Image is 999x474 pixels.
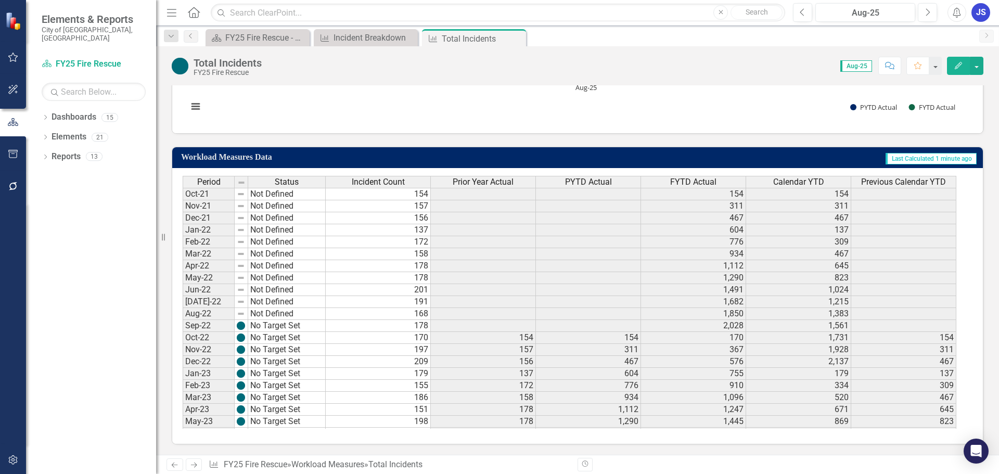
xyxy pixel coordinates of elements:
img: B83JnUHI7fcUAAAAJXRFWHRkYXRlOmNyZWF0ZQAyMDIzLTA3LTEyVDE1OjMwOjAyKzAwOjAw8YGLlAAAACV0RVh0ZGF0ZTptb... [237,322,245,330]
td: 197 [326,344,431,356]
span: Incident Count [352,177,405,187]
div: Incident Breakdown [334,31,415,44]
td: 191 [326,296,431,308]
td: Not Defined [248,188,326,200]
td: 155 [326,380,431,392]
td: 1,850 [641,308,746,320]
td: Nov-21 [183,200,235,212]
div: » » [209,459,570,471]
td: 309 [746,236,851,248]
td: 910 [641,380,746,392]
td: Feb-22 [183,236,235,248]
td: 154 [641,188,746,200]
td: 150 [326,428,431,440]
td: 1,445 [641,416,746,428]
td: Jan-22 [183,224,235,236]
img: B83JnUHI7fcUAAAAJXRFWHRkYXRlOmNyZWF0ZQAyMDIzLTA3LTEyVDE1OjMwOjAyKzAwOjAw8YGLlAAAACV0RVh0ZGF0ZTptb... [237,381,245,390]
td: 311 [536,344,641,356]
td: 157 [431,344,536,356]
td: 311 [851,344,956,356]
td: Dec-22 [183,356,235,368]
td: 467 [536,356,641,368]
a: Dashboards [52,111,96,123]
img: ClearPoint Strategy [5,12,23,30]
td: Oct-22 [183,332,235,344]
td: 311 [641,200,746,212]
td: Aug-22 [183,308,235,320]
td: 172 [326,236,431,248]
td: 178 [431,416,536,428]
button: Show PYTD Actual [850,103,898,112]
td: No Target Set [248,332,326,344]
img: B83JnUHI7fcUAAAAJXRFWHRkYXRlOmNyZWF0ZQAyMDIzLTA3LTEyVDE1OjMwOjAyKzAwOjAw8YGLlAAAACV0RVh0ZGF0ZTptb... [237,345,245,354]
h3: Workload Measures Data [181,152,577,162]
td: Nov-22 [183,344,235,356]
span: Aug-25 [840,60,872,72]
div: Total Incidents [368,459,422,469]
img: B83JnUHI7fcUAAAAJXRFWHRkYXRlOmNyZWF0ZQAyMDIzLTA3LTEyVDE1OjMwOjAyKzAwOjAw8YGLlAAAACV0RVh0ZGF0ZTptb... [237,417,245,426]
td: Not Defined [248,224,326,236]
td: 178 [326,260,431,272]
td: Apr-22 [183,260,235,272]
img: 8DAGhfEEPCf229AAAAAElFTkSuQmCC [237,190,245,198]
button: JS [971,3,990,22]
span: Search [746,8,768,16]
td: Not Defined [248,236,326,248]
td: No Target Set [248,428,326,440]
td: 2,028 [641,320,746,332]
img: B83JnUHI7fcUAAAAJXRFWHRkYXRlOmNyZWF0ZQAyMDIzLTA3LTEyVDE1OjMwOjAyKzAwOjAw8YGLlAAAACV0RVh0ZGF0ZTptb... [237,369,245,378]
td: 823 [851,416,956,428]
td: 137 [746,224,851,236]
td: May-22 [183,272,235,284]
a: Incident Breakdown [316,31,415,44]
td: 1,561 [746,320,851,332]
img: 8DAGhfEEPCf229AAAAAElFTkSuQmCC [237,298,245,306]
td: 198 [326,416,431,428]
img: 8DAGhfEEPCf229AAAAAElFTkSuQmCC [237,238,245,246]
td: 934 [536,392,641,404]
td: 186 [326,392,431,404]
td: Not Defined [248,272,326,284]
td: 776 [641,236,746,248]
td: 934 [641,248,746,260]
a: Workload Measures [291,459,364,469]
td: 157 [326,200,431,212]
td: 576 [641,356,746,368]
img: No Target Set [172,58,188,74]
td: 178 [326,272,431,284]
a: FY25 Fire Rescue - Strategic Plan [208,31,307,44]
td: 170 [641,332,746,344]
td: 1,491 [536,428,641,440]
input: Search Below... [42,83,146,101]
td: 154 [326,188,431,200]
td: 1,247 [641,404,746,416]
td: Jan-23 [183,368,235,380]
td: 137 [851,368,956,380]
td: 776 [536,380,641,392]
span: PYTD Actual [565,177,612,187]
div: Total Incidents [194,57,262,69]
button: View chart menu, Chart [188,99,203,114]
td: No Target Set [248,356,326,368]
td: No Target Set [248,368,326,380]
div: FY25 Fire Rescue [194,69,262,76]
td: Not Defined [248,284,326,296]
td: 178 [431,404,536,416]
div: Aug-25 [819,7,912,19]
td: 309 [851,380,956,392]
img: 8DAGhfEEPCf229AAAAAElFTkSuQmCC [237,226,245,234]
td: 156 [431,356,536,368]
button: Aug-25 [815,3,915,22]
span: FYTD Actual [670,177,716,187]
td: Oct-21 [183,188,235,200]
td: 156 [326,212,431,224]
td: Not Defined [248,260,326,272]
td: 1,731 [746,332,851,344]
img: 8DAGhfEEPCf229AAAAAElFTkSuQmCC [237,178,246,187]
td: 154 [431,332,536,344]
td: 467 [851,392,956,404]
td: 1,595 [641,428,746,440]
td: 178 [326,320,431,332]
td: 645 [746,260,851,272]
td: 1,096 [641,392,746,404]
